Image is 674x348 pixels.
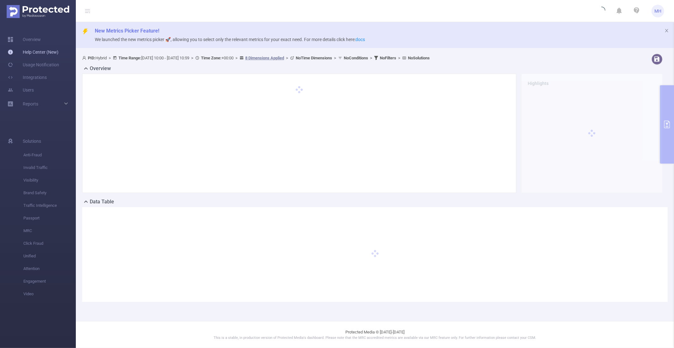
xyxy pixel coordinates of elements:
[598,7,605,15] i: icon: loading
[90,65,111,72] h2: Overview
[23,149,76,161] span: Anti-Fraud
[665,27,669,34] button: icon: close
[23,237,76,250] span: Click Fraud
[118,56,141,60] b: Time Range:
[245,56,284,60] u: 8 Dimensions Applied
[23,161,76,174] span: Invalid Traffic
[189,56,195,60] span: >
[7,5,69,18] img: Protected Media
[82,56,430,60] span: Hybrid [DATE] 10:00 - [DATE] 10:59 +00:00
[23,250,76,262] span: Unified
[284,56,290,60] span: >
[95,28,159,34] span: New Metrics Picker Feature!
[654,5,661,17] span: MH
[76,321,674,348] footer: Protected Media © [DATE]-[DATE]
[23,212,76,225] span: Passport
[8,46,58,58] a: Help Center (New)
[380,56,396,60] b: No Filters
[88,56,95,60] b: PID:
[332,56,338,60] span: >
[234,56,240,60] span: >
[90,198,114,206] h2: Data Table
[8,71,47,84] a: Integrations
[368,56,374,60] span: >
[408,56,430,60] b: No Solutions
[82,56,88,60] i: icon: user
[8,33,41,46] a: Overview
[95,37,365,42] span: We launched the new metrics picker 🚀, allowing you to select only the relevant metrics for your e...
[23,101,38,106] span: Reports
[296,56,332,60] b: No Time Dimensions
[201,56,222,60] b: Time Zone:
[23,135,41,147] span: Solutions
[23,288,76,300] span: Video
[23,199,76,212] span: Traffic Intelligence
[665,28,669,33] i: icon: close
[23,275,76,288] span: Engagement
[23,262,76,275] span: Attention
[8,84,34,96] a: Users
[23,225,76,237] span: MRC
[344,56,368,60] b: No Conditions
[92,335,658,341] p: This is a stable, in production version of Protected Media's dashboard. Please note that the MRC ...
[23,187,76,199] span: Brand Safety
[23,174,76,187] span: Visibility
[82,28,88,35] i: icon: thunderbolt
[355,37,365,42] a: docs
[23,98,38,110] a: Reports
[8,58,59,71] a: Usage Notification
[107,56,113,60] span: >
[396,56,402,60] span: >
